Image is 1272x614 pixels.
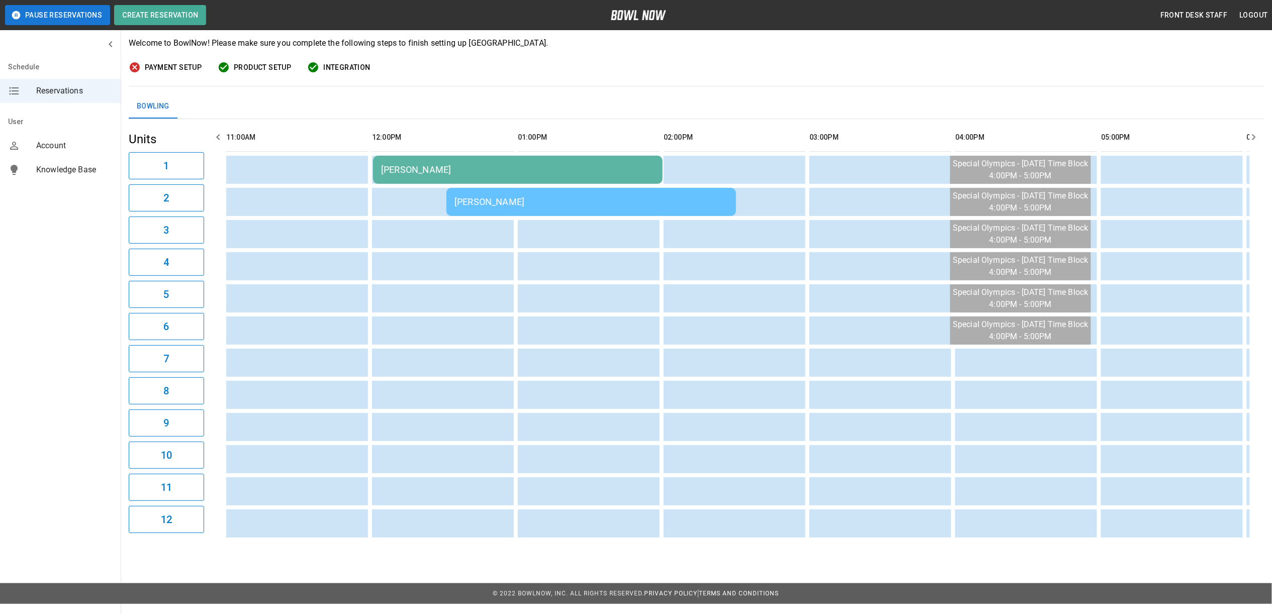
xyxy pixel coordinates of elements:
[611,10,666,20] img: logo
[129,37,1264,49] p: Welcome to BowlNow! Please make sure you complete the following steps to finish setting up [GEOGR...
[664,123,805,152] th: 02:00PM
[161,511,172,528] h6: 12
[36,85,113,97] span: Reservations
[493,590,644,597] span: © 2022 BowlNow, Inc. All Rights Reserved.
[1236,6,1272,25] button: Logout
[5,5,110,25] button: Pause Reservations
[129,313,204,340] button: 6
[644,590,697,597] a: Privacy Policy
[323,61,370,74] span: Integration
[163,158,169,174] h6: 1
[129,249,204,276] button: 4
[163,319,169,335] h6: 6
[145,61,202,74] span: Payment Setup
[381,164,655,175] div: [PERSON_NAME]
[129,217,204,244] button: 3
[129,345,204,372] button: 7
[163,190,169,206] h6: 2
[163,286,169,302] h6: 5
[129,377,204,404] button: 8
[36,164,113,176] span: Knowledge Base
[36,140,113,152] span: Account
[129,152,204,179] button: 1
[163,415,169,431] h6: 9
[129,474,204,501] button: 11
[1156,6,1231,25] button: Front Desk Staff
[161,447,172,463] h6: 10
[129,506,204,533] button: 12
[129,442,204,469] button: 10
[129,281,204,308] button: 5
[163,222,169,238] h6: 3
[234,61,291,74] span: Product Setup
[129,94,177,119] button: Bowling
[226,123,368,152] th: 11:00AM
[699,590,779,597] a: Terms and Conditions
[114,5,206,25] button: Create Reservation
[455,196,728,207] div: [PERSON_NAME]
[809,123,951,152] th: 03:00PM
[129,410,204,437] button: 9
[161,479,172,495] h6: 11
[163,351,169,367] h6: 7
[163,254,169,270] h6: 4
[129,131,204,147] h5: Units
[518,123,660,152] th: 01:00PM
[129,184,204,212] button: 2
[372,123,514,152] th: 12:00PM
[129,94,1264,119] div: inventory tabs
[163,383,169,399] h6: 8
